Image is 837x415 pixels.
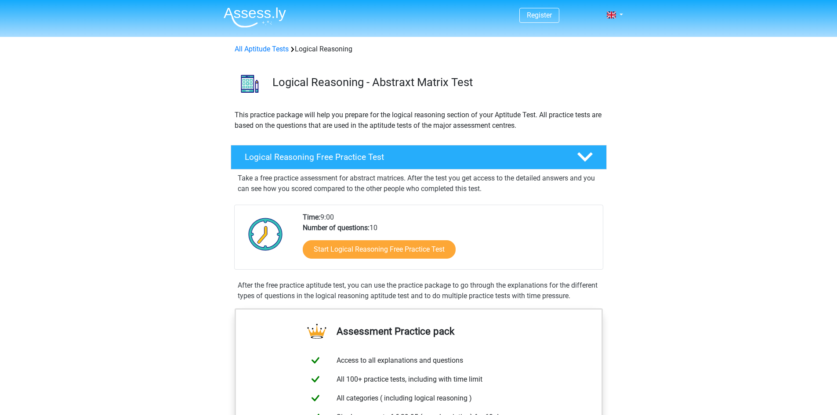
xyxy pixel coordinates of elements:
[303,224,370,232] b: Number of questions:
[231,44,606,54] div: Logical Reasoning
[245,152,563,162] h4: Logical Reasoning Free Practice Test
[296,212,602,269] div: 9:00 10
[303,240,456,259] a: Start Logical Reasoning Free Practice Test
[224,7,286,28] img: Assessly
[527,11,552,19] a: Register
[234,280,603,301] div: After the free practice aptitude test, you can use the practice package to go through the explana...
[227,145,610,170] a: Logical Reasoning Free Practice Test
[231,65,268,102] img: logical reasoning
[303,213,320,221] b: Time:
[243,212,288,256] img: Clock
[235,45,289,53] a: All Aptitude Tests
[235,110,603,131] p: This practice package will help you prepare for the logical reasoning section of your Aptitude Te...
[238,173,600,194] p: Take a free practice assessment for abstract matrices. After the test you get access to the detai...
[272,76,600,89] h3: Logical Reasoning - Abstraxt Matrix Test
